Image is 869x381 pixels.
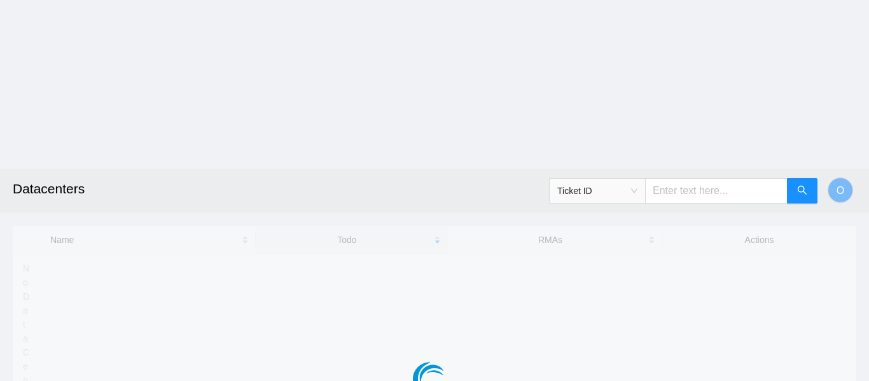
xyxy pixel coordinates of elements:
span: search [797,185,807,197]
button: O [828,177,853,203]
button: search [787,178,817,204]
span: Ticket ID [557,181,637,200]
input: Enter text here... [645,178,788,204]
h2: Datacenters [13,169,603,209]
span: O [837,183,844,198]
